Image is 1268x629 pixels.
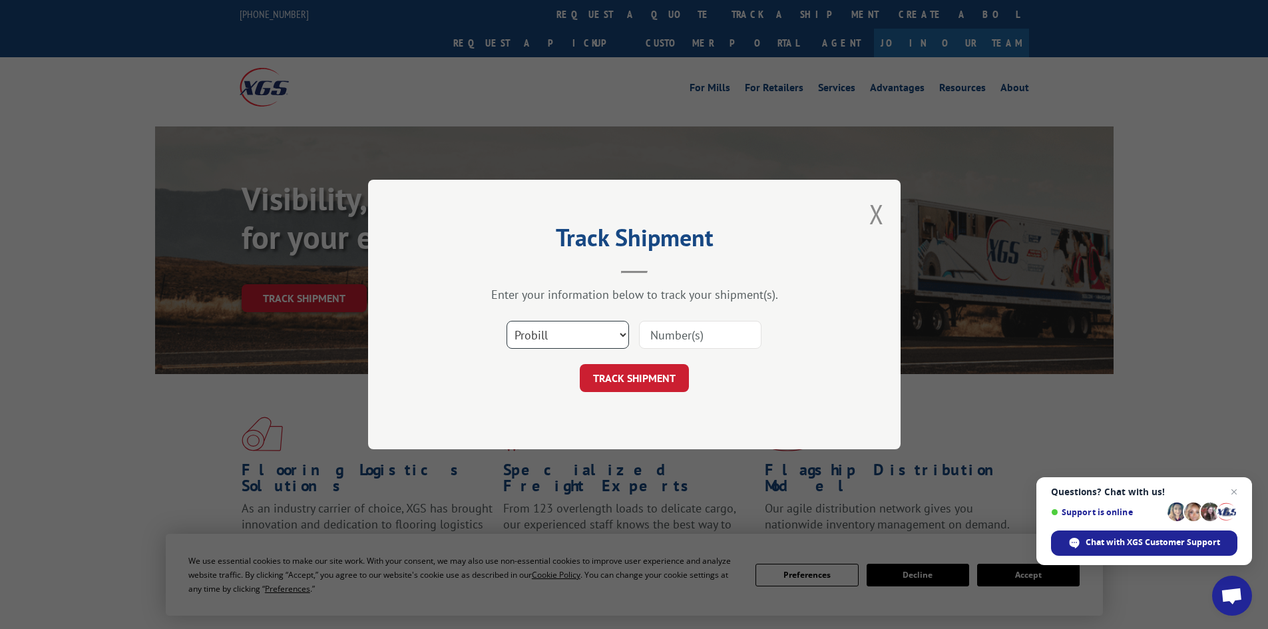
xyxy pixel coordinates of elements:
[869,196,884,232] button: Close modal
[1226,484,1242,500] span: Close chat
[639,321,761,349] input: Number(s)
[1051,530,1237,556] div: Chat with XGS Customer Support
[1212,576,1252,616] div: Open chat
[1051,487,1237,497] span: Questions? Chat with us!
[435,287,834,302] div: Enter your information below to track your shipment(s).
[1051,507,1163,517] span: Support is online
[1086,536,1220,548] span: Chat with XGS Customer Support
[580,364,689,392] button: TRACK SHIPMENT
[435,228,834,254] h2: Track Shipment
